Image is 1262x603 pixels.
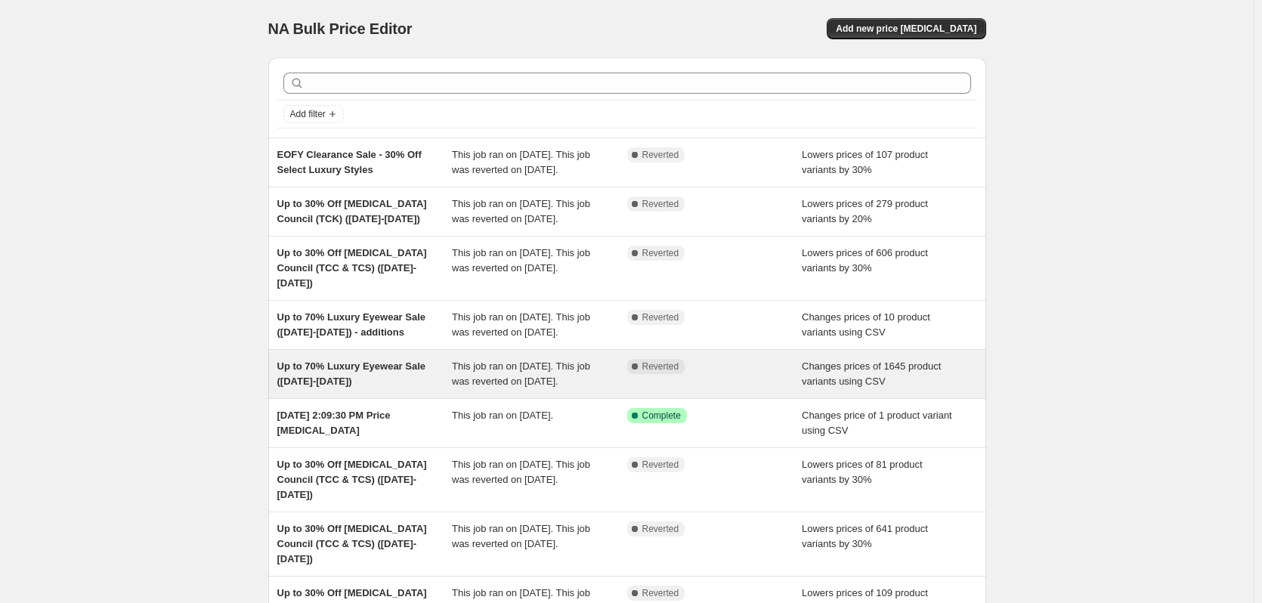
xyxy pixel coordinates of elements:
span: Up to 30% Off [MEDICAL_DATA] Council (TCC & TCS) ([DATE]-[DATE]) [277,459,427,500]
span: Reverted [642,149,679,161]
button: Add filter [283,105,344,123]
span: Lowers prices of 107 product variants by 30% [802,149,928,175]
span: Up to 30% Off [MEDICAL_DATA] Council (TCC & TCS) ([DATE]-[DATE]) [277,523,427,564]
span: Up to 30% Off [MEDICAL_DATA] Council (TCK) ([DATE]-[DATE]) [277,198,427,224]
span: Reverted [642,523,679,535]
span: Reverted [642,247,679,259]
span: This job ran on [DATE]. This job was reverted on [DATE]. [452,459,590,485]
span: This job ran on [DATE]. This job was reverted on [DATE]. [452,523,590,549]
span: Complete [642,410,681,422]
span: NA Bulk Price Editor [268,20,413,37]
span: Lowers prices of 81 product variants by 30% [802,459,923,485]
button: Add new price [MEDICAL_DATA] [827,18,985,39]
span: Changes prices of 10 product variants using CSV [802,311,930,338]
span: This job ran on [DATE]. This job was reverted on [DATE]. [452,311,590,338]
span: [DATE] 2:09:30 PM Price [MEDICAL_DATA] [277,410,391,436]
span: Lowers prices of 641 product variants by 30% [802,523,928,549]
span: Add new price [MEDICAL_DATA] [836,23,976,35]
span: Reverted [642,459,679,471]
span: Up to 70% Luxury Eyewear Sale ([DATE]-[DATE]) - additions [277,311,426,338]
span: Changes prices of 1645 product variants using CSV [802,360,941,387]
span: Up to 30% Off [MEDICAL_DATA] Council (TCC & TCS) ([DATE]-[DATE]) [277,247,427,289]
span: This job ran on [DATE]. This job was reverted on [DATE]. [452,198,590,224]
span: Reverted [642,587,679,599]
span: This job ran on [DATE]. This job was reverted on [DATE]. [452,360,590,387]
span: Reverted [642,311,679,323]
span: Add filter [290,108,326,120]
span: Up to 70% Luxury Eyewear Sale ([DATE]-[DATE]) [277,360,426,387]
span: Lowers prices of 606 product variants by 30% [802,247,928,274]
span: Reverted [642,360,679,373]
span: EOFY Clearance Sale - 30% Off Select Luxury Styles [277,149,422,175]
span: This job ran on [DATE]. [452,410,553,421]
span: This job ran on [DATE]. This job was reverted on [DATE]. [452,149,590,175]
span: Reverted [642,198,679,210]
span: This job ran on [DATE]. This job was reverted on [DATE]. [452,247,590,274]
span: Changes price of 1 product variant using CSV [802,410,952,436]
span: Lowers prices of 279 product variants by 20% [802,198,928,224]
